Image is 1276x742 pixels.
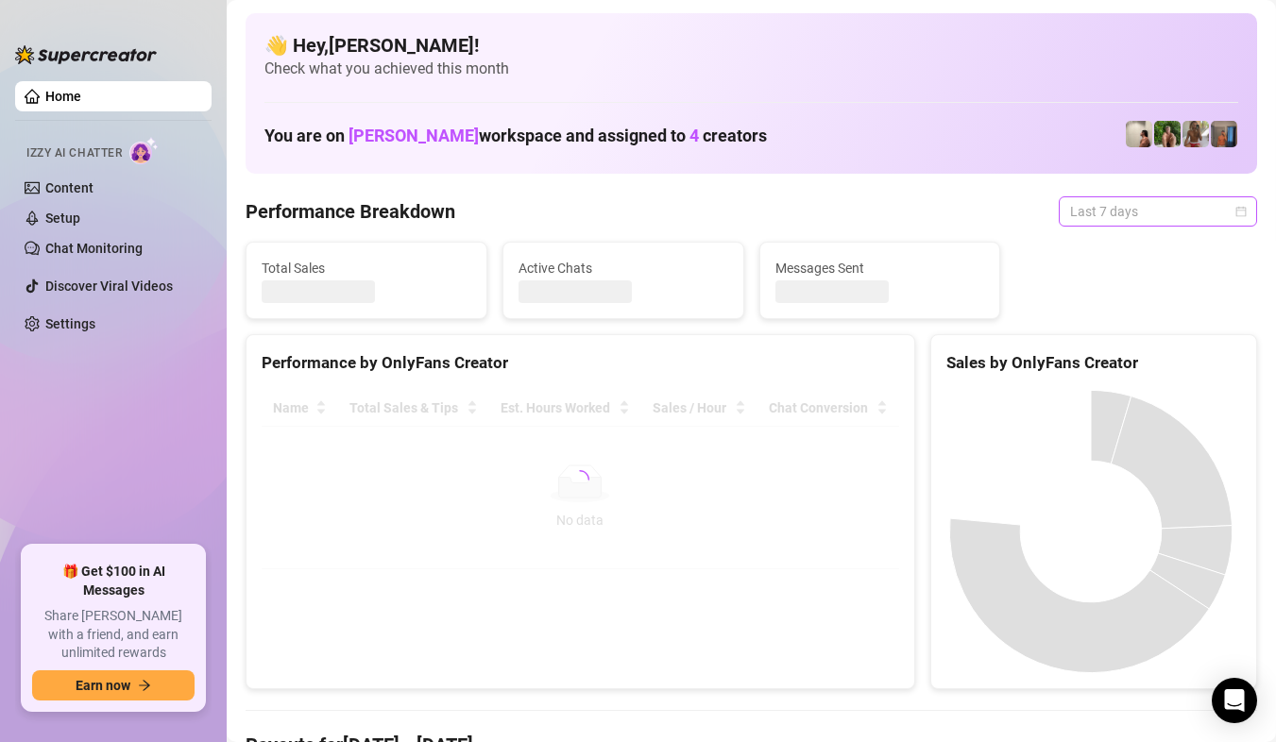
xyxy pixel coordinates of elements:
[32,670,195,700] button: Earn nowarrow-right
[689,126,699,145] span: 4
[45,89,81,104] a: Home
[1070,197,1246,226] span: Last 7 days
[1154,121,1181,147] img: Nathaniel
[1212,678,1257,723] div: Open Intercom Messenger
[775,258,985,278] span: Messages Sent
[76,678,130,693] span: Earn now
[26,144,122,162] span: Izzy AI Chatter
[1211,121,1237,147] img: Wayne
[570,470,589,489] span: loading
[946,350,1241,376] div: Sales by OnlyFans Creator
[138,679,151,692] span: arrow-right
[32,607,195,663] span: Share [PERSON_NAME] with a friend, and earn unlimited rewards
[32,563,195,599] span: 🎁 Get $100 in AI Messages
[45,211,80,226] a: Setup
[45,180,94,195] a: Content
[264,32,1238,59] h4: 👋 Hey, [PERSON_NAME] !
[246,198,455,225] h4: Performance Breakdown
[1182,121,1209,147] img: Nathaniel
[349,126,479,145] span: [PERSON_NAME]
[262,350,899,376] div: Performance by OnlyFans Creator
[15,45,157,64] img: logo-BBDzfeDw.svg
[264,59,1238,79] span: Check what you achieved this month
[1126,121,1152,147] img: Ralphy
[129,137,159,164] img: AI Chatter
[45,278,173,294] a: Discover Viral Videos
[519,258,728,278] span: Active Chats
[264,126,767,146] h1: You are on workspace and assigned to creators
[45,241,143,256] a: Chat Monitoring
[1235,206,1247,217] span: calendar
[262,258,471,278] span: Total Sales
[45,316,95,331] a: Settings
